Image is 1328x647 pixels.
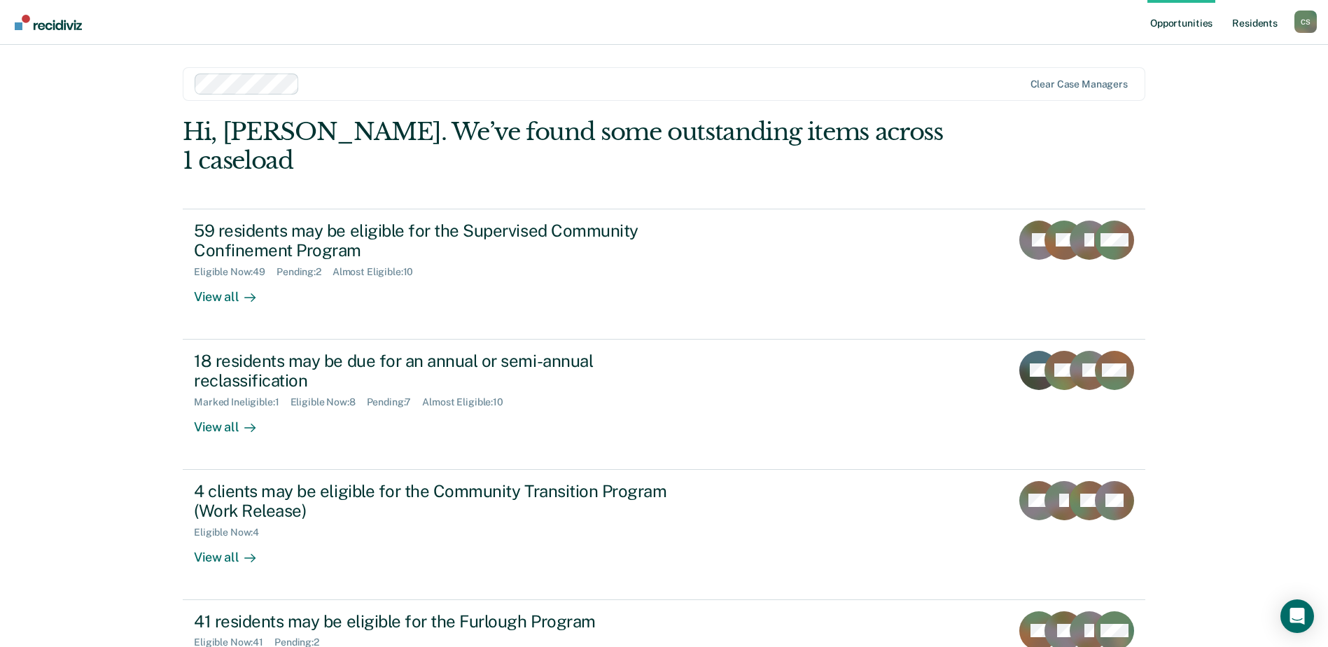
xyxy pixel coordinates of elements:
div: 18 residents may be due for an annual or semi-annual reclassification [194,351,685,391]
div: C S [1294,11,1317,33]
div: Almost Eligible : 10 [422,396,515,408]
div: Open Intercom Messenger [1280,599,1314,633]
a: 59 residents may be eligible for the Supervised Community Confinement ProgramEligible Now:49Pendi... [183,209,1145,340]
div: View all [194,538,272,566]
div: 4 clients may be eligible for the Community Transition Program (Work Release) [194,481,685,522]
div: Eligible Now : 4 [194,527,270,538]
div: Pending : 7 [367,396,423,408]
button: Profile dropdown button [1294,11,1317,33]
a: 4 clients may be eligible for the Community Transition Program (Work Release)Eligible Now:4View all [183,470,1145,600]
div: Eligible Now : 49 [194,266,277,278]
div: Marked Ineligible : 1 [194,396,290,408]
div: Pending : 2 [277,266,333,278]
div: Clear case managers [1030,78,1128,90]
div: View all [194,408,272,436]
div: 41 residents may be eligible for the Furlough Program [194,611,685,632]
div: View all [194,278,272,305]
div: Eligible Now : 8 [291,396,367,408]
a: 18 residents may be due for an annual or semi-annual reclassificationMarked Ineligible:1Eligible ... [183,340,1145,470]
div: Hi, [PERSON_NAME]. We’ve found some outstanding items across 1 caseload [183,118,953,175]
div: 59 residents may be eligible for the Supervised Community Confinement Program [194,221,685,261]
div: Almost Eligible : 10 [333,266,425,278]
img: Recidiviz [15,15,82,30]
